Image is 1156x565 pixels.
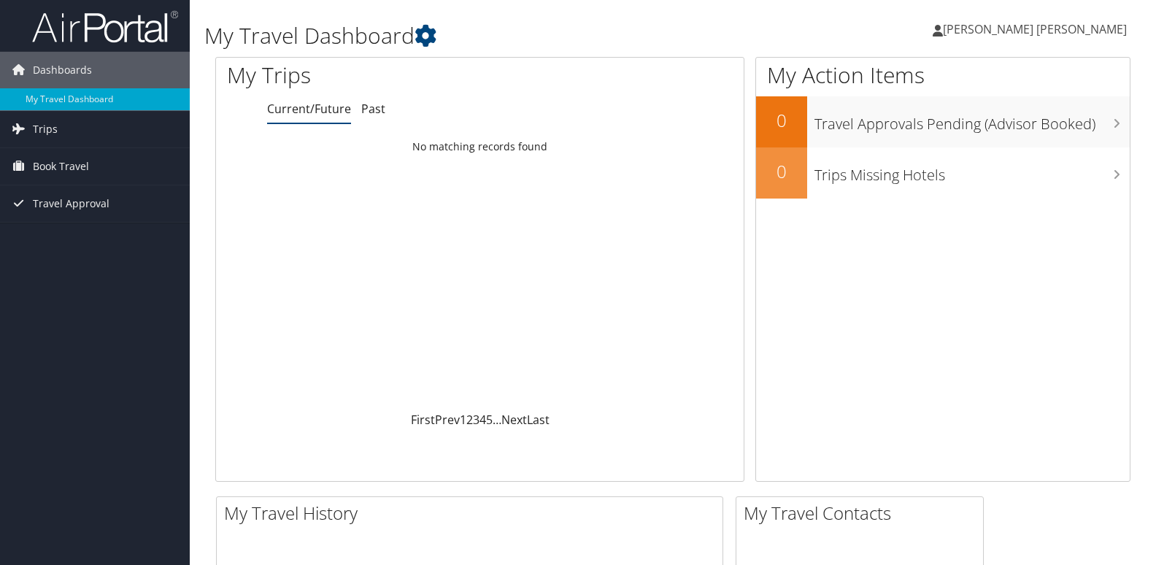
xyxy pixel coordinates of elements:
a: 5 [486,412,493,428]
span: Dashboards [33,52,92,88]
span: Trips [33,111,58,147]
a: 0Trips Missing Hotels [756,147,1130,199]
a: Current/Future [267,101,351,117]
a: Next [501,412,527,428]
a: First [411,412,435,428]
a: Past [361,101,385,117]
a: Last [527,412,550,428]
a: 1 [460,412,466,428]
h2: My Travel Contacts [744,501,983,526]
h2: My Travel History [224,501,722,526]
a: [PERSON_NAME] [PERSON_NAME] [933,7,1141,51]
a: Prev [435,412,460,428]
h1: My Travel Dashboard [204,20,829,51]
span: [PERSON_NAME] [PERSON_NAME] [943,21,1127,37]
a: 3 [473,412,479,428]
h1: My Trips [227,60,513,91]
a: 0Travel Approvals Pending (Advisor Booked) [756,96,1130,147]
h2: 0 [756,159,807,184]
a: 4 [479,412,486,428]
td: No matching records found [216,134,744,160]
a: 2 [466,412,473,428]
span: Book Travel [33,148,89,185]
img: airportal-logo.png [32,9,178,44]
h3: Trips Missing Hotels [814,158,1130,185]
span: Travel Approval [33,185,109,222]
h2: 0 [756,108,807,133]
h3: Travel Approvals Pending (Advisor Booked) [814,107,1130,134]
span: … [493,412,501,428]
h1: My Action Items [756,60,1130,91]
